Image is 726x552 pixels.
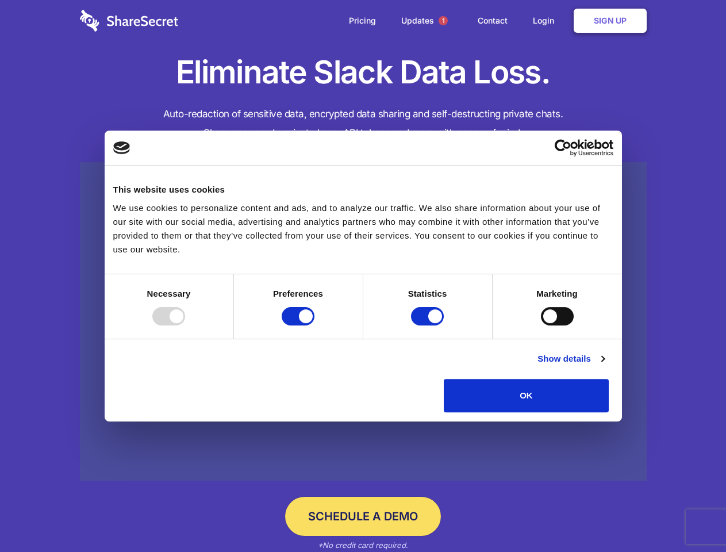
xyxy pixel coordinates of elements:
button: OK [444,379,609,412]
em: *No credit card required. [318,540,408,550]
div: We use cookies to personalize content and ads, and to analyze our traffic. We also share informat... [113,201,613,256]
a: Schedule a Demo [285,497,441,536]
strong: Statistics [408,289,447,298]
span: 1 [439,16,448,25]
h4: Auto-redaction of sensitive data, encrypted data sharing and self-destructing private chats. Shar... [80,105,647,143]
a: Usercentrics Cookiebot - opens in a new window [513,139,613,156]
img: logo-wordmark-white-trans-d4663122ce5f474addd5e946df7df03e33cb6a1c49d2221995e7729f52c070b2.svg [80,10,178,32]
a: Sign Up [574,9,647,33]
a: Contact [466,3,519,39]
a: Show details [537,352,604,366]
a: Wistia video thumbnail [80,162,647,481]
a: Pricing [337,3,387,39]
strong: Preferences [273,289,323,298]
div: This website uses cookies [113,183,613,197]
strong: Necessary [147,289,191,298]
strong: Marketing [536,289,578,298]
img: logo [113,141,130,154]
h1: Eliminate Slack Data Loss. [80,52,647,93]
a: Login [521,3,571,39]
